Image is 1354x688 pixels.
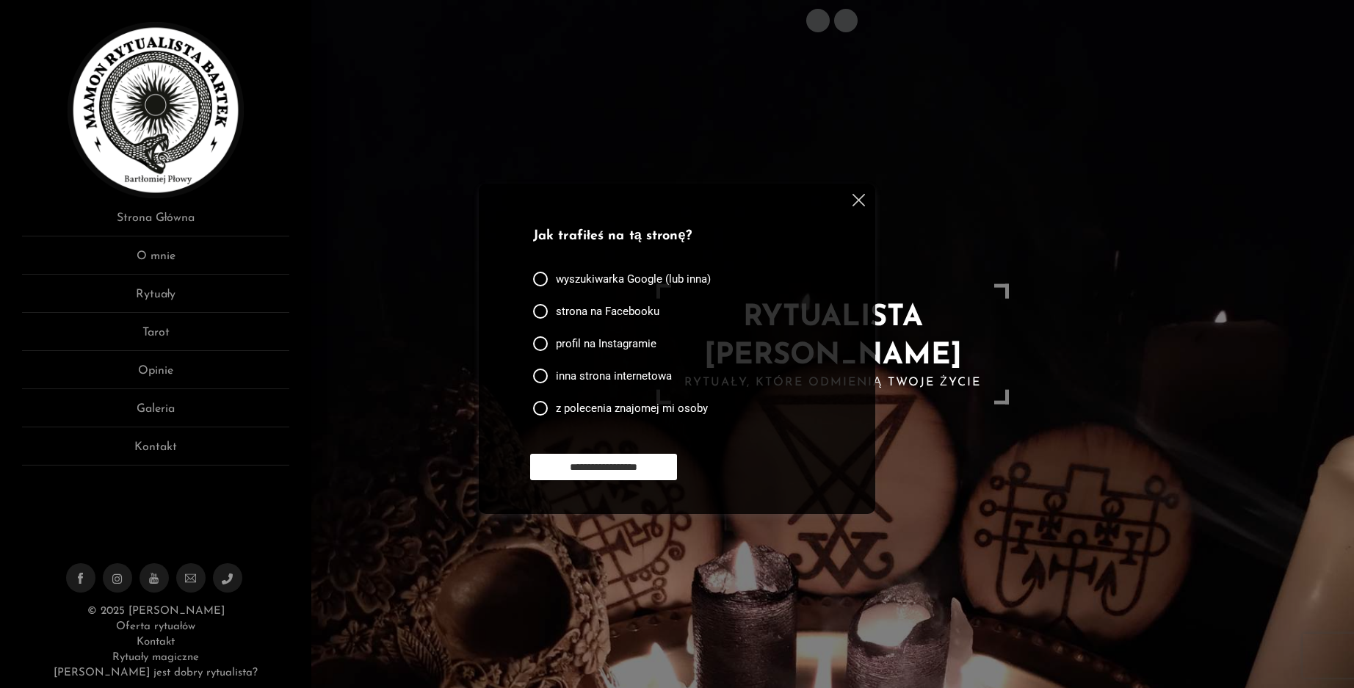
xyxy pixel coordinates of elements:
[54,667,258,678] a: [PERSON_NAME] jest dobry rytualista?
[533,227,815,247] p: Jak trafiłeś na tą stronę?
[137,637,175,648] a: Kontakt
[556,272,711,286] span: wyszukiwarka Google (lub inna)
[112,652,199,663] a: Rytuały magiczne
[556,401,708,416] span: z polecenia znajomej mi osoby
[68,22,244,198] img: Rytualista Bartek
[22,438,289,466] a: Kontakt
[22,286,289,313] a: Rytuały
[556,369,672,383] span: inna strona internetowa
[22,247,289,275] a: O mnie
[556,304,659,319] span: strona na Facebooku
[22,362,289,389] a: Opinie
[22,209,289,236] a: Strona Główna
[116,621,195,632] a: Oferta rytuałów
[22,400,289,427] a: Galeria
[556,336,656,351] span: profil na Instagramie
[22,324,289,351] a: Tarot
[852,194,865,206] img: cross.svg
